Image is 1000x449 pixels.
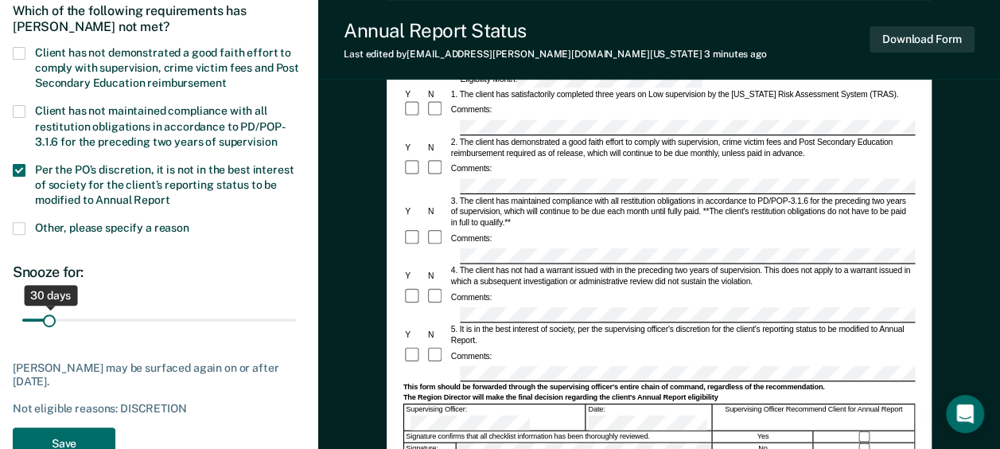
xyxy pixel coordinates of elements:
[946,395,984,433] div: Open Intercom Messenger
[458,73,704,88] div: Eligibility Month:
[403,88,426,100] div: Y
[704,49,766,60] span: 3 minutes ago
[713,431,813,443] div: Yes
[713,404,915,430] div: Supervising Officer Recommend Client for Annual Report
[449,350,493,361] div: Comments:
[449,104,493,115] div: Comments:
[449,88,915,100] div: 1. The client has satisfactorily completed three years on Low supervision by the [US_STATE] Risk ...
[13,402,305,416] div: Not eligible reasons: DISCRETION
[586,404,712,430] div: Date:
[449,265,915,287] div: 4. The client has not had a warrant issued with in the preceding two years of supervision. This d...
[449,163,493,174] div: Comments:
[24,285,77,306] div: 30 days
[403,142,426,153] div: Y
[449,291,493,303] div: Comments:
[403,330,426,341] div: Y
[426,271,449,282] div: N
[870,26,975,53] button: Download Form
[403,393,914,403] div: The Region Director will make the final decision regarding the client's Annual Report eligibility
[449,324,915,346] div: 5. It is in the best interest of society, per the supervising officer's discretion for the client...
[426,88,449,100] div: N
[35,104,285,147] span: Client has not maintained compliance with all restitution obligations in accordance to PD/POP-3.1...
[403,383,914,392] div: This form should be forwarded through the supervising officer's entire chain of command, regardle...
[13,264,305,281] div: Snooze for:
[449,195,915,228] div: 3. The client has maintained compliance with all restitution obligations in accordance to PD/POP-...
[404,404,586,430] div: Supervising Officer:
[13,361,305,388] div: [PERSON_NAME] may be surfaced again on or after [DATE].
[35,221,189,234] span: Other, please specify a reason
[344,49,767,60] div: Last edited by [EMAIL_ADDRESS][PERSON_NAME][DOMAIN_NAME][US_STATE]
[404,431,712,443] div: Signature confirms that all checklist information has been thoroughly reviewed.
[403,271,426,282] div: Y
[426,206,449,217] div: N
[35,46,299,89] span: Client has not demonstrated a good faith effort to comply with supervision, crime victim fees and...
[449,233,493,244] div: Comments:
[35,163,294,206] span: Per the PO’s discretion, it is not in the best interest of society for the client’s reporting sta...
[403,206,426,217] div: Y
[426,142,449,153] div: N
[449,136,915,158] div: 2. The client has demonstrated a good faith effort to comply with supervision, crime victim fees ...
[344,19,767,42] div: Annual Report Status
[426,330,449,341] div: N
